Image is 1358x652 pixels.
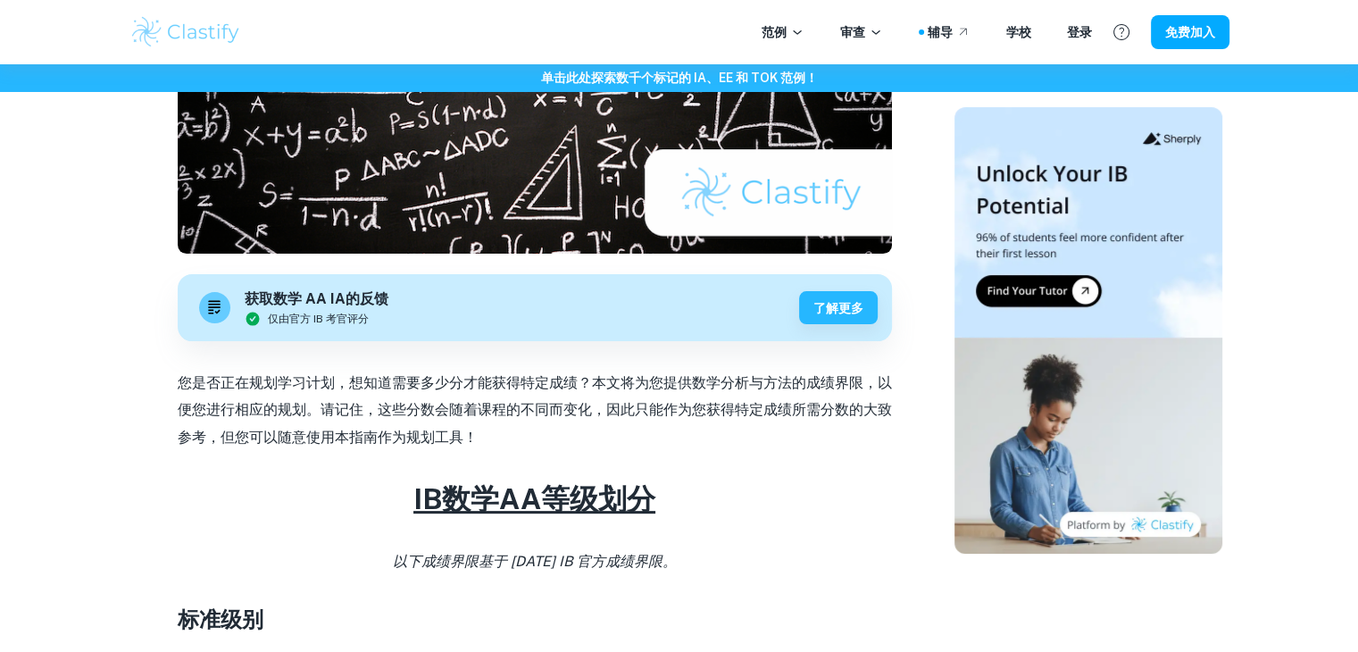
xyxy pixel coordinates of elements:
[178,274,892,341] a: 获取数学 AA IA的反馈仅由官方 IB 考官评分了解更多
[541,71,654,85] font: 单击此处探索数千个
[1006,25,1031,39] font: 学校
[413,482,655,515] font: IB数学AA等级划分
[178,606,263,631] font: 标准级别
[799,291,878,324] button: 了解更多
[1165,26,1215,40] font: 免费加入
[840,25,865,39] font: 审查
[129,14,243,50] img: Clastify 徽标
[928,25,953,39] font: 辅导
[1151,15,1229,48] button: 免费加入
[762,25,787,39] font: 范例
[805,71,818,85] font: ！
[1067,22,1092,42] a: 登录
[954,107,1222,554] img: 缩略图
[346,290,388,307] font: 的反馈
[654,71,805,85] font: 标记的 IA、EE 和 TOK 范例
[1006,22,1031,42] a: 学校
[178,374,892,446] font: 您是否正在规划学习计划，想知道需要多少分才能获得特定成绩？本文将为您提供数学分析与方法的成绩界限，以便您进行相应的规划。请记住，这些分数会随着课程的不同而变化，因此只能作为您获得特定成绩所需分数...
[813,301,863,315] font: 了解更多
[1106,17,1137,47] button: 帮助和反馈
[245,290,346,307] font: 获取数学 AA IA
[268,313,369,325] font: 仅由官方 IB 考官评分
[479,553,677,570] font: 基于 [DATE] IB 官方成绩界限。
[393,553,479,570] font: 以下成绩界限
[1067,25,1092,39] font: 登录
[928,22,971,42] a: 辅导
